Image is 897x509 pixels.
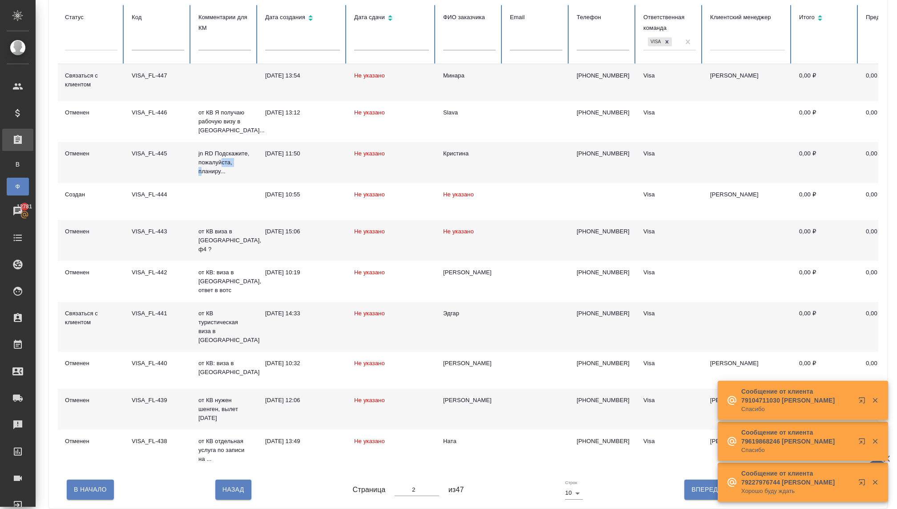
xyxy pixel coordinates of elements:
[354,228,385,235] span: Не указано
[577,359,629,368] p: [PHONE_NUMBER]
[65,359,117,368] div: Отменен
[265,71,340,80] div: [DATE] 13:54
[132,268,184,277] div: VISA_FL-442
[684,480,725,499] button: Вперед
[577,268,629,277] p: [PHONE_NUMBER]
[132,149,184,158] div: VISA_FL-445
[577,437,629,446] p: [PHONE_NUMBER]
[703,430,792,471] td: [PERSON_NAME]
[792,302,859,352] td: 0,00 ₽
[866,437,884,445] button: Закрыть
[577,309,629,318] p: [PHONE_NUMBER]
[198,149,251,176] p: jn RD Подскажите, пожалуйста, планиру...
[354,310,385,317] span: Не указано
[65,309,117,327] div: Связаться с клиентом
[353,485,386,495] span: Страница
[11,160,24,169] span: В
[222,484,244,495] span: Назад
[12,202,37,211] span: 12781
[198,396,251,423] p: от КВ нужен шенген, вылет [DATE]
[577,71,629,80] p: [PHONE_NUMBER]
[741,405,853,414] p: Спасибо
[354,109,385,116] span: Не указано
[132,12,184,23] div: Код
[74,484,107,495] span: В Начало
[577,149,629,158] p: [PHONE_NUMBER]
[643,108,696,117] div: Visa
[65,437,117,446] div: Отменен
[443,108,496,117] div: Slava
[354,150,385,157] span: Не указано
[198,12,251,33] div: Комментарии для КМ
[354,191,385,198] span: Не указано
[577,227,629,236] p: [PHONE_NUMBER]
[799,12,852,25] div: Сортировка
[443,71,496,80] div: Минара
[643,149,696,158] div: Visa
[132,227,184,236] div: VISA_FL-443
[792,64,859,101] td: 0,00 ₽
[265,12,340,25] div: Сортировка
[703,352,792,389] td: [PERSON_NAME]
[65,108,117,117] div: Отменен
[265,359,340,368] div: [DATE] 10:32
[648,37,662,47] div: Visa
[65,71,117,89] div: Связаться с клиентом
[577,12,629,23] div: Телефон
[215,480,251,499] button: Назад
[443,191,474,198] span: Не указано
[198,268,251,295] p: от КВ: виза в [GEOGRAPHIC_DATA], ответ в вотс
[354,360,385,366] span: Не указано
[65,227,117,236] div: Отменен
[741,469,853,487] p: Сообщение от клиента 79227976744 [PERSON_NAME]
[7,178,29,195] a: Ф
[565,487,583,499] div: 10
[643,71,696,80] div: Visa
[853,432,874,454] button: Открыть в новой вкладке
[65,149,117,158] div: Отменен
[198,227,251,254] p: от КВ виза в [GEOGRAPHIC_DATA], ф4 ?
[443,268,496,277] div: [PERSON_NAME]
[198,437,251,464] p: от КВ отдельная услуга по записи на ...
[792,261,859,302] td: 0,00 ₽
[265,227,340,236] div: [DATE] 15:06
[577,108,629,117] p: [PHONE_NUMBER]
[792,183,859,220] td: 0,00 ₽
[443,437,496,446] div: Ната
[67,480,114,499] button: В Начало
[448,485,464,495] span: из 47
[691,484,718,495] span: Вперед
[265,108,340,117] div: [DATE] 13:12
[643,12,696,33] div: Ответственная команда
[853,391,874,413] button: Открыть в новой вкладке
[703,389,792,430] td: [PERSON_NAME]
[132,190,184,199] div: VISA_FL-444
[741,446,853,455] p: Спасибо
[354,438,385,444] span: Не указано
[198,309,251,345] p: от КВ туристическая виза в [GEOGRAPHIC_DATA]
[132,309,184,318] div: VISA_FL-441
[866,396,884,404] button: Закрыть
[443,149,496,158] div: Кристина
[643,309,696,318] div: Visa
[7,155,29,173] a: В
[132,359,184,368] div: VISA_FL-440
[265,149,340,158] div: [DATE] 11:50
[866,478,884,486] button: Закрыть
[643,396,696,405] div: Visa
[354,269,385,276] span: Не указано
[792,101,859,142] td: 0,00 ₽
[354,72,385,79] span: Не указано
[132,396,184,405] div: VISA_FL-439
[643,190,696,199] div: Visa
[265,190,340,199] div: [DATE] 10:55
[65,12,117,23] div: Статус
[265,437,340,446] div: [DATE] 13:49
[354,397,385,403] span: Не указано
[510,12,562,23] div: Email
[792,142,859,183] td: 0,00 ₽
[132,71,184,80] div: VISA_FL-447
[443,12,496,23] div: ФИО заказчика
[2,200,33,222] a: 12781
[354,12,429,25] div: Сортировка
